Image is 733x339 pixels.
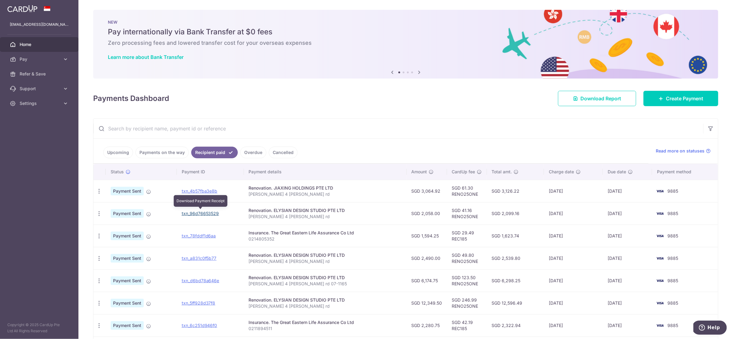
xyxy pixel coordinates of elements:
a: Read more on statuses [656,148,711,154]
span: Payment Sent [111,276,144,285]
td: [DATE] [603,314,652,337]
a: Recipient paid [191,147,238,158]
div: Renovation. ELYSIAN DESIGN STUDIO PTE LTD [249,275,402,281]
img: Bank Card [654,255,666,262]
td: [DATE] [603,225,652,247]
td: [DATE] [544,180,603,202]
a: Overdue [240,147,266,158]
span: Payment Sent [111,254,144,263]
span: Download Report [580,95,621,102]
td: SGD 2,099.16 [487,202,544,225]
div: Renovation. JIAXING HOLDINGS PTE LTD [249,185,402,191]
td: SGD 6,298.25 [487,269,544,292]
td: SGD 2,280.75 [407,314,447,337]
td: SGD 2,539.80 [487,247,544,269]
div: Insurance. The Great Eastern Life Assurance Co Ltd [249,319,402,326]
img: Bank Card [654,277,666,284]
td: SGD 2,490.00 [407,247,447,269]
p: 0214805352 [249,236,402,242]
span: Payment Sent [111,299,144,307]
h4: Payments Dashboard [93,93,169,104]
span: Status [111,169,124,175]
input: Search by recipient name, payment id or reference [93,119,703,138]
td: [DATE] [603,180,652,202]
div: Download Payment Receipt [174,195,227,207]
a: Create Payment [644,91,718,106]
span: Read more on statuses [656,148,705,154]
span: 9885 [667,300,678,306]
span: 9885 [667,233,678,238]
td: SGD 123.50 RENO25ONE [447,269,487,292]
img: CardUp [7,5,37,12]
h6: Zero processing fees and lowered transfer cost for your overseas expenses [108,39,704,47]
span: Payment Sent [111,187,144,195]
span: Amount [412,169,427,175]
td: [DATE] [603,269,652,292]
p: [PERSON_NAME] 4 [PERSON_NAME] rd [249,303,402,309]
a: txn_a831c0f5b77 [182,256,217,261]
span: 9885 [667,188,678,194]
td: [DATE] [603,247,652,269]
span: Refer & Save [20,71,60,77]
td: [DATE] [603,292,652,314]
div: Renovation. ELYSIAN DESIGN STUDIO PTE LTD [249,297,402,303]
span: Support [20,86,60,92]
span: Payment Sent [111,321,144,330]
p: 0211894511 [249,326,402,332]
a: txn_4b57fba3e8b [182,188,218,194]
th: Payment method [652,164,718,180]
a: txn_78fddf1d6aa [182,233,216,238]
a: Upcoming [103,147,133,158]
span: Total amt. [492,169,512,175]
span: 9885 [667,278,678,283]
span: 9885 [667,323,678,328]
span: Home [20,41,60,48]
td: SGD 61.30 RENO25ONE [447,180,487,202]
span: Settings [20,100,60,106]
img: Bank Card [654,322,666,329]
td: SGD 6,174.75 [407,269,447,292]
td: [DATE] [544,314,603,337]
td: SGD 1,623.74 [487,225,544,247]
img: Bank Card [654,187,666,195]
th: Payment details [244,164,407,180]
span: Pay [20,56,60,62]
td: SGD 29.49 REC185 [447,225,487,247]
a: txn_5ff928d37f8 [182,300,215,306]
img: Bank transfer banner [93,10,718,79]
td: [DATE] [544,202,603,225]
p: [PERSON_NAME] 4 [PERSON_NAME] rd [249,258,402,264]
a: Download Report [558,91,636,106]
p: NEW [108,20,704,25]
a: txn_d6bd78a646e [182,278,219,283]
td: SGD 1,594.25 [407,225,447,247]
p: [PERSON_NAME] 4 [PERSON_NAME] rd 07-1165 [249,281,402,287]
a: Payments on the way [135,147,189,158]
td: SGD 3,126.22 [487,180,544,202]
td: SGD 42.19 REC185 [447,314,487,337]
a: Learn more about Bank Transfer [108,54,184,60]
div: Renovation. ELYSIAN DESIGN STUDIO PTE LTD [249,207,402,214]
a: txn_96d76653529 [182,211,219,216]
th: Payment ID [177,164,244,180]
td: [DATE] [603,202,652,225]
a: txn_6c251d946f0 [182,323,217,328]
span: Payment Sent [111,209,144,218]
div: Insurance. The Great Eastern Life Assurance Co Ltd [249,230,402,236]
span: Charge date [549,169,574,175]
p: [PERSON_NAME] 4 [PERSON_NAME] rd [249,214,402,220]
div: Renovation. ELYSIAN DESIGN STUDIO PTE LTD [249,252,402,258]
img: Bank Card [654,232,666,240]
td: SGD 12,596.49 [487,292,544,314]
td: SGD 2,058.00 [407,202,447,225]
td: SGD 246.99 RENO25ONE [447,292,487,314]
td: [DATE] [544,292,603,314]
td: SGD 3,064.92 [407,180,447,202]
td: SGD 49.80 RENO25ONE [447,247,487,269]
span: Create Payment [666,95,703,102]
span: CardUp fee [452,169,475,175]
a: Cancelled [269,147,298,158]
td: [DATE] [544,247,603,269]
p: [PERSON_NAME] 4 [PERSON_NAME] rd [249,191,402,197]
